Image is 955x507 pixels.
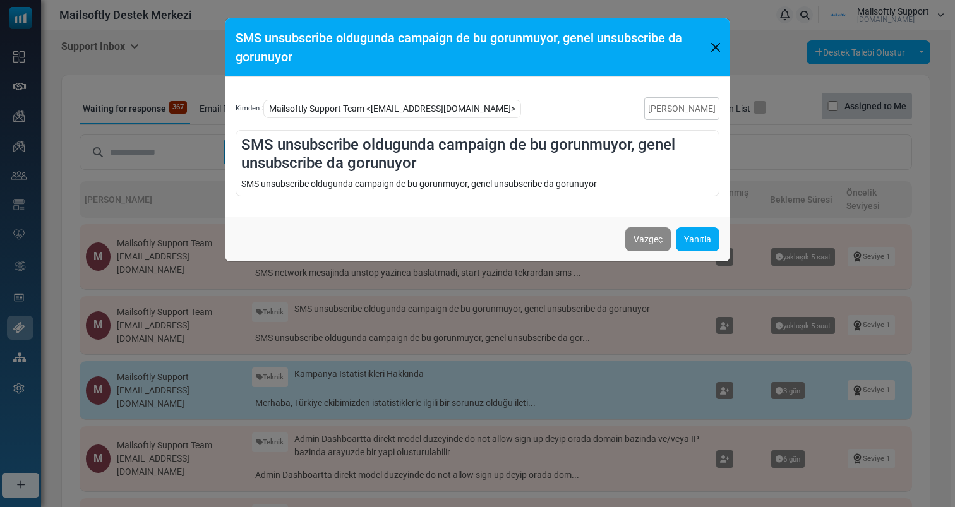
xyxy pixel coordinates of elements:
span: Kimden : [236,104,263,114]
button: Close [706,38,724,57]
a: [PERSON_NAME] [644,97,719,120]
div: SMS unsubscribe oldugunda campaign de bu gorunmuyor, genel unsubscribe da gorunuyor [241,177,714,191]
span: Mailsoftly Support Team <[EMAIL_ADDRESS][DOMAIN_NAME]> [263,100,521,118]
button: Vazgeç [625,227,671,251]
h5: SMS unsubscribe oldugunda campaign de bu gorunmuyor, genel unsubscribe da gorunuyor [236,28,706,66]
h4: SMS unsubscribe oldugunda campaign de bu gorunmuyor, genel unsubscribe da gorunuyor [241,136,714,172]
a: Yanıtla [676,227,719,251]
